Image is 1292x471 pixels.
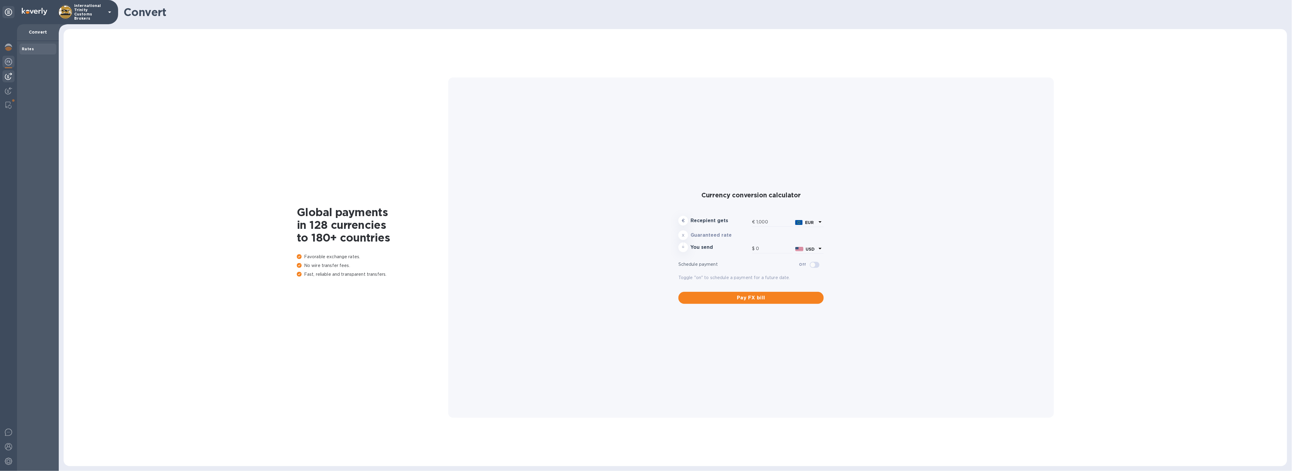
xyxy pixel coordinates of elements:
[678,230,688,240] div: x
[678,292,824,304] button: Pay FX bill
[799,262,806,267] b: Off
[678,261,799,268] p: Schedule payment
[805,220,814,225] b: EUR
[683,294,819,301] span: Pay FX bill
[678,242,688,252] div: =
[2,6,15,18] div: Unpin categories
[752,244,756,253] div: $
[795,247,803,251] img: USD
[682,218,685,223] strong: €
[22,29,54,35] p: Convert
[22,8,47,15] img: Logo
[297,271,448,278] p: Fast, reliable and transparent transfers.
[756,218,793,227] input: Amount
[124,6,1282,18] h1: Convert
[297,206,448,244] h1: Global payments in 128 currencies to 180+ countries
[691,245,750,250] h3: You send
[678,275,824,281] p: Toggle "on" to schedule a payment for a future date.
[297,254,448,260] p: Favorable exchange rates.
[5,58,12,65] img: Foreign exchange
[22,47,34,51] b: Rates
[297,262,448,269] p: No wire transfer fees.
[752,218,756,227] div: €
[74,4,104,21] p: International Trinity Customs Brokers
[691,218,750,224] h3: Recepient gets
[806,247,815,252] b: USD
[756,244,793,253] input: Amount
[678,191,824,199] h2: Currency conversion calculator
[691,232,750,238] h3: Guaranteed rate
